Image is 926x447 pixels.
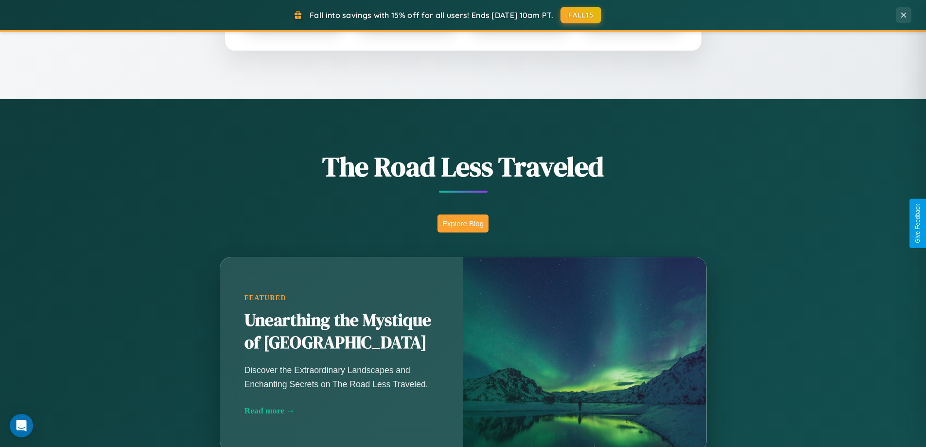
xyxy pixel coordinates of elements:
div: Read more → [245,406,439,416]
span: Fall into savings with 15% off for all users! Ends [DATE] 10am PT. [310,10,553,20]
h2: Unearthing the Mystique of [GEOGRAPHIC_DATA] [245,309,439,354]
button: FALL15 [560,7,601,23]
div: Featured [245,294,439,302]
div: Open Intercom Messenger [10,414,33,437]
p: Discover the Extraordinary Landscapes and Enchanting Secrets on The Road Less Traveled. [245,363,439,391]
div: Give Feedback [914,204,921,243]
button: Explore Blog [437,215,489,232]
h1: The Road Less Traveled [172,148,755,185]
